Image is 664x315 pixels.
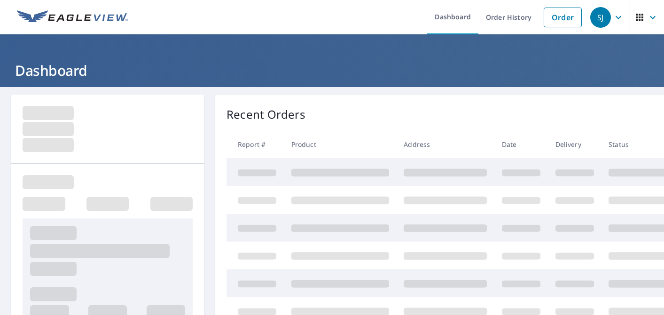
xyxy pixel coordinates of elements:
a: Order [544,8,582,27]
th: Date [494,130,548,158]
div: SJ [590,7,611,28]
h1: Dashboard [11,61,653,80]
th: Product [284,130,397,158]
th: Delivery [548,130,602,158]
th: Report # [227,130,284,158]
p: Recent Orders [227,106,305,123]
img: EV Logo [17,10,128,24]
th: Address [396,130,494,158]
